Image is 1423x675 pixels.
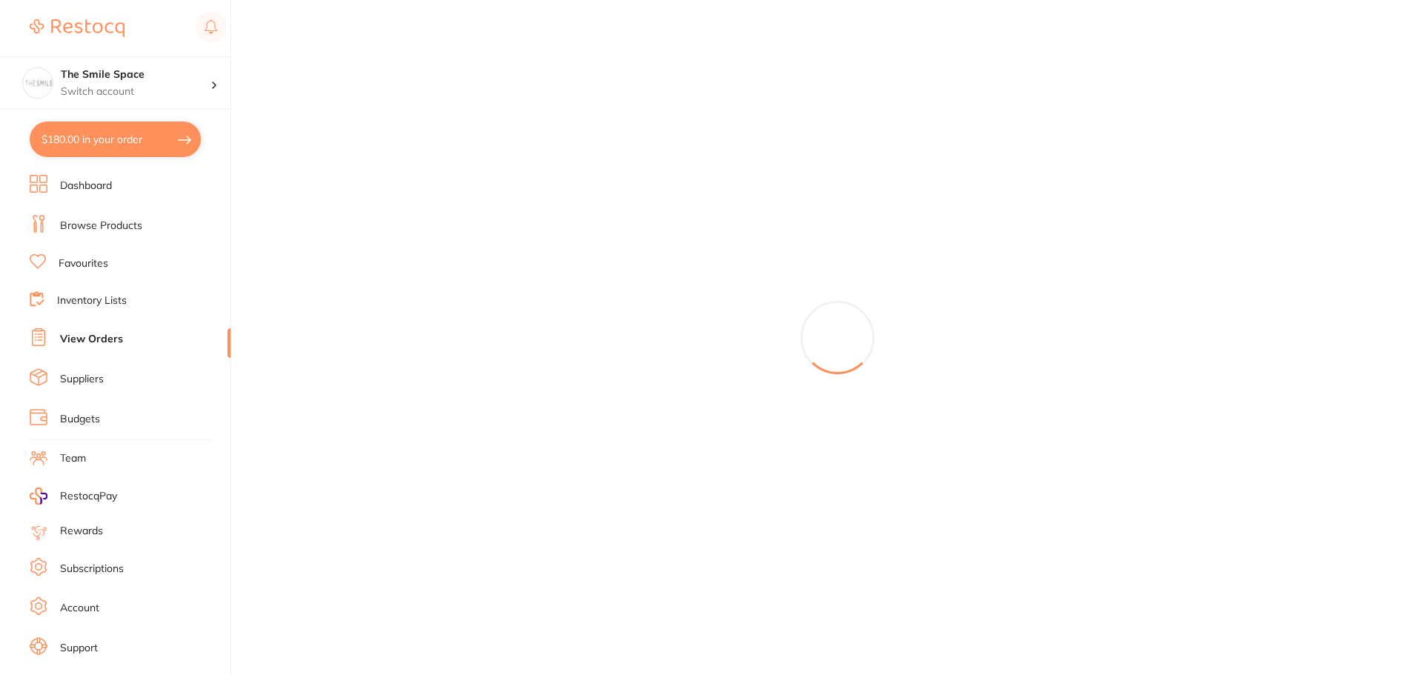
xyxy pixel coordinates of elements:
[60,489,117,504] span: RestocqPay
[59,256,108,271] a: Favourites
[30,488,47,505] img: RestocqPay
[60,641,98,656] a: Support
[60,412,100,427] a: Budgets
[30,488,117,505] a: RestocqPay
[60,219,142,233] a: Browse Products
[23,68,53,98] img: The Smile Space
[61,84,210,99] p: Switch account
[61,67,210,82] h4: The Smile Space
[60,179,112,193] a: Dashboard
[60,601,99,616] a: Account
[60,451,86,466] a: Team
[60,562,124,576] a: Subscriptions
[60,372,104,387] a: Suppliers
[57,293,127,308] a: Inventory Lists
[30,11,125,45] a: Restocq Logo
[60,524,103,539] a: Rewards
[30,122,201,157] button: $180.00 in your order
[30,19,125,37] img: Restocq Logo
[60,332,123,347] a: View Orders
